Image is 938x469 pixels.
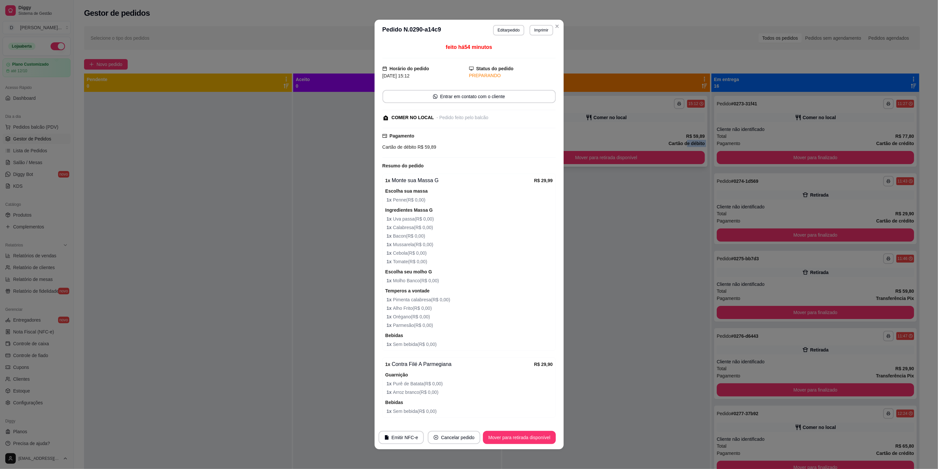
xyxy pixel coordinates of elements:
span: [DATE] 15:12 [382,73,410,78]
span: Tomate ( R$ 0,00 ) [387,258,553,265]
strong: 1 x [387,225,393,230]
span: Cartão de débito [382,144,417,150]
strong: Resumo do pedido [382,163,424,168]
span: whats-app [433,94,438,99]
strong: 1 x [387,409,393,414]
strong: 1 x [387,342,393,347]
strong: Escolha sua massa [385,188,428,194]
strong: Temperos a vontade [385,288,430,293]
strong: 1 x [387,297,393,302]
span: feito há 54 minutos [446,44,492,50]
strong: Bebidas [385,400,403,405]
strong: 1 x [387,259,393,264]
strong: 1 x [387,242,393,247]
strong: Guarnição [385,372,408,377]
strong: Status do pedido [476,66,514,71]
span: Calabresa ( R$ 0,00 ) [387,224,553,231]
strong: Pagamento [390,133,414,139]
span: calendar [382,66,387,71]
button: Close [552,21,562,32]
strong: 1 x [385,178,391,183]
div: COMER NO LOCAL [392,114,434,121]
div: Monte sua Massa G [385,177,534,184]
strong: 1 x [387,250,393,256]
strong: Ingredientes Massa G [385,207,433,213]
span: Orégano ( R$ 0,00 ) [387,313,553,320]
strong: Horário do pedido [390,66,429,71]
span: credit-card [382,134,387,138]
strong: 1 x [387,323,393,328]
span: Arroz branco ( R$ 0,00 ) [387,389,553,396]
strong: 1 x [387,278,393,283]
strong: R$ 29,90 [534,362,553,367]
span: Molho Banco ( R$ 0,00 ) [387,277,553,284]
strong: 1 x [387,233,393,239]
span: desktop [469,66,474,71]
span: Purê de Batata ( R$ 0,00 ) [387,380,553,387]
div: PREPARANDO [469,72,556,79]
span: Cebola ( R$ 0,00 ) [387,249,553,257]
button: Mover para retirada disponível [483,431,556,444]
h3: Pedido N. 0290-a14c9 [382,25,441,35]
span: Penne ( R$ 0,00 ) [387,196,553,203]
span: Alho Frito ( R$ 0,00 ) [387,305,553,312]
strong: 1 x [387,314,393,319]
span: close-circle [434,435,438,440]
button: close-circleCancelar pedido [428,431,480,444]
span: Bacon ( R$ 0,00 ) [387,232,553,240]
span: Sem bebida ( R$ 0,00 ) [387,341,553,348]
strong: 1 x [387,381,393,386]
strong: 1 x [387,306,393,311]
span: Uva passa ( R$ 0,00 ) [387,215,553,223]
strong: Escolha seu molho G [385,269,432,274]
strong: R$ 29,99 [534,178,553,183]
span: R$ 59,89 [416,144,436,150]
div: - Pedido feito pelo balcão [437,114,489,121]
span: file [384,435,389,440]
span: Pimenta calabresa ( R$ 0,00 ) [387,296,553,303]
strong: 1 x [387,390,393,395]
span: Mussarela ( R$ 0,00 ) [387,241,553,248]
button: Imprimir [530,25,553,35]
button: Editarpedido [493,25,524,35]
strong: 1 x [387,216,393,222]
strong: Bebidas [385,333,403,338]
strong: 1 x [387,197,393,203]
strong: 1 x [385,362,391,367]
span: Sem bebida ( R$ 0,00 ) [387,408,553,415]
button: fileEmitir NFC-e [379,431,424,444]
span: Parmesão ( R$ 0,00 ) [387,322,553,329]
button: whats-appEntrar em contato com o cliente [382,90,556,103]
div: Contra Filé A Parmegiana [385,360,534,368]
